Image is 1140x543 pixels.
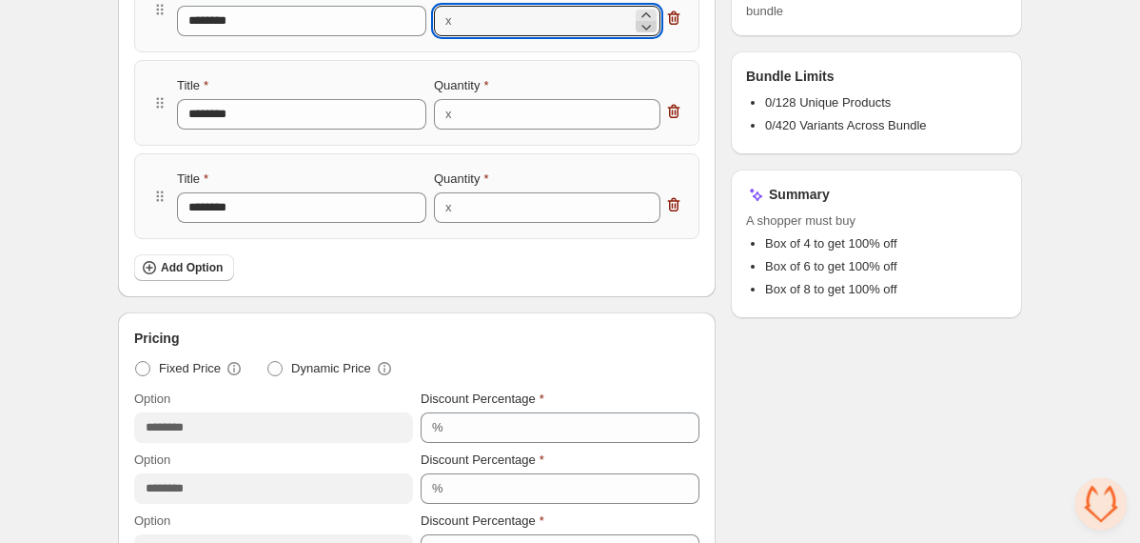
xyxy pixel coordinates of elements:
[421,512,544,531] label: Discount Percentage
[134,390,170,409] label: Option
[765,280,1007,299] li: Box of 8 to get 100% off
[445,105,452,124] div: x
[765,95,891,110] span: 0/128 Unique Products
[177,170,208,189] label: Title
[161,260,223,275] span: Add Option
[291,359,371,378] span: Dynamic Price
[421,390,544,409] label: Discount Percentage
[159,359,221,378] span: Fixed Price
[432,418,443,437] div: %
[421,451,544,470] label: Discount Percentage
[1075,478,1127,530] a: Open chat
[765,234,1007,253] li: Box of 4 to get 100% off
[445,198,452,217] div: x
[134,451,170,470] label: Option
[434,170,488,189] label: Quantity
[769,185,830,204] h3: Summary
[746,211,1007,231] span: A shopper must buy
[134,329,179,348] span: Pricing
[134,512,170,531] label: Option
[134,254,234,281] button: Add Option
[765,257,1007,276] li: Box of 6 to get 100% off
[746,67,835,86] h3: Bundle Limits
[445,11,452,30] div: x
[432,479,443,498] div: %
[765,118,927,132] span: 0/420 Variants Across Bundle
[177,76,208,95] label: Title
[434,76,488,95] label: Quantity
